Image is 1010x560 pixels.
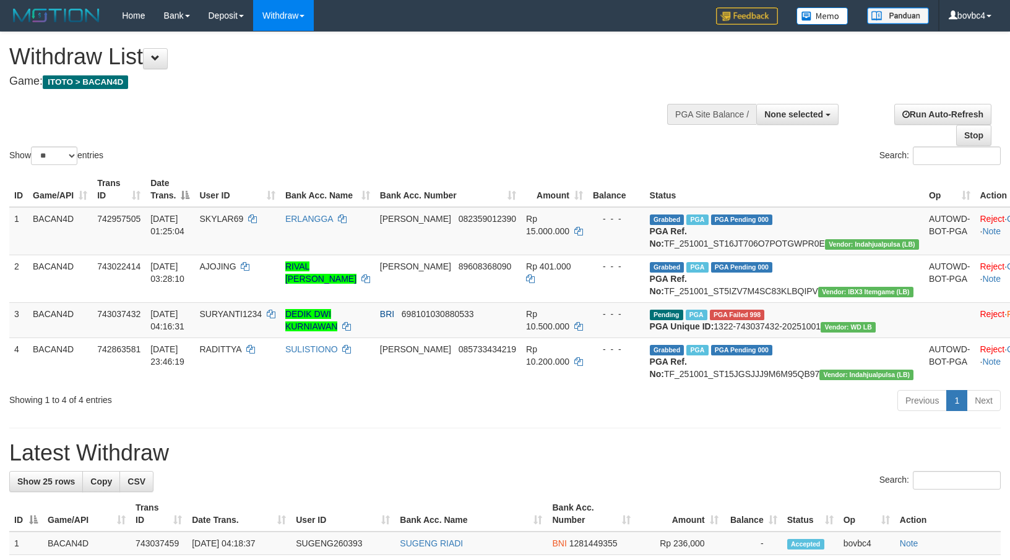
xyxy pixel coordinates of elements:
[145,172,194,207] th: Date Trans.: activate to sort column descending
[526,344,569,367] span: Rp 10.200.000
[645,337,924,385] td: TF_251001_ST15JGSJJJ9M6M95QB97
[982,226,1001,236] a: Note
[650,262,684,273] span: Grabbed
[187,496,291,532] th: Date Trans.: activate to sort column ascending
[764,109,823,119] span: None selected
[636,532,723,555] td: Rp 236,000
[194,172,280,207] th: User ID: activate to sort column ascending
[395,496,547,532] th: Bank Acc. Name: activate to sort column ascending
[711,214,773,225] span: PGA Pending
[43,496,131,532] th: Game/API: activate to sort column ascending
[825,239,919,250] span: Vendor URL: https://dashboard.q2checkout.com/secure
[127,477,145,486] span: CSV
[119,471,153,492] a: CSV
[199,344,241,354] span: RADITTYA
[9,471,83,492] a: Show 25 rows
[818,287,913,297] span: Vendor URL: https://dashboard.q2checkout.com/secure
[285,344,338,354] a: SULISTIONO
[199,261,236,271] span: AJOJING
[796,7,848,25] img: Button%20Memo.svg
[867,7,929,24] img: panduan.png
[199,214,243,224] span: SKYLAR69
[187,532,291,555] td: [DATE] 04:18:37
[459,261,512,271] span: Copy 89608368090 to clipboard
[31,146,77,165] select: Showentries
[900,538,918,548] a: Note
[43,75,128,89] span: ITOTO > BACAN4D
[526,261,571,271] span: Rp 401.000
[650,226,687,248] b: PGA Ref. No:
[894,104,991,125] a: Run Auto-Refresh
[650,357,687,379] b: PGA Ref. No:
[723,496,782,532] th: Balance: activate to sort column ascending
[28,172,92,207] th: Game/API: activate to sort column ascending
[150,309,184,331] span: [DATE] 04:16:31
[150,214,184,236] span: [DATE] 01:25:04
[569,538,618,548] span: Copy 1281449355 to clipboard
[28,302,92,337] td: BACAN4D
[82,471,120,492] a: Copy
[285,309,338,331] a: DEDIK DWI KURNIAWAN
[131,532,187,555] td: 743037459
[92,172,145,207] th: Trans ID: activate to sort column ascending
[913,146,1001,165] input: Search:
[28,255,92,302] td: BACAN4D
[526,309,569,331] span: Rp 10.500.000
[400,538,463,548] a: SUGENG RIADI
[547,496,635,532] th: Bank Acc. Number: activate to sort column ascending
[967,390,1001,411] a: Next
[588,172,645,207] th: Balance
[285,261,356,284] a: RIVAL [PERSON_NAME]
[924,172,975,207] th: Op: activate to sort column ascending
[593,343,640,355] div: - - -
[980,309,1005,319] a: Reject
[9,496,43,532] th: ID: activate to sort column descending
[650,274,687,296] b: PGA Ref. No:
[821,322,876,333] span: Vendor URL: https://dashboard.q2checkout.com/secure
[924,207,975,255] td: AUTOWD-BOT-PGA
[9,441,1001,465] h1: Latest Withdraw
[686,345,708,355] span: Marked by bovbc4
[593,213,640,225] div: - - -
[9,389,412,406] div: Showing 1 to 4 of 4 entries
[459,344,516,354] span: Copy 085733434219 to clipboard
[9,75,661,88] h4: Game:
[645,302,924,337] td: 1322-743037432-20251001
[593,308,640,320] div: - - -
[982,357,1001,367] a: Note
[9,255,28,302] td: 2
[285,214,333,224] a: ERLANGGA
[819,370,913,380] span: Vendor URL: https://dashboard.q2checkout.com/secure
[375,172,521,207] th: Bank Acc. Number: activate to sort column ascending
[9,337,28,385] td: 4
[402,309,474,319] span: Copy 698101030880533 to clipboard
[924,337,975,385] td: AUTOWD-BOT-PGA
[9,146,103,165] label: Show entries
[645,172,924,207] th: Status
[97,309,140,319] span: 743037432
[956,125,991,146] a: Stop
[28,337,92,385] td: BACAN4D
[593,260,640,273] div: - - -
[650,214,684,225] span: Grabbed
[980,261,1005,271] a: Reject
[97,214,140,224] span: 742957505
[28,207,92,255] td: BACAN4D
[9,45,661,69] h1: Withdraw List
[650,310,683,320] span: Pending
[686,262,708,273] span: Marked by bovbc4
[131,496,187,532] th: Trans ID: activate to sort column ascending
[280,172,375,207] th: Bank Acc. Name: activate to sort column ascending
[645,207,924,255] td: TF_251001_ST16JT706O7POTGWPR0E
[787,539,824,549] span: Accepted
[199,309,262,319] span: SURYANTI1234
[526,214,569,236] span: Rp 15.000.000
[913,471,1001,490] input: Search:
[667,104,756,125] div: PGA Site Balance /
[895,496,1001,532] th: Action
[380,344,451,354] span: [PERSON_NAME]
[716,7,778,25] img: Feedback.jpg
[380,309,394,319] span: BRI
[650,321,714,331] b: PGA Unique ID:
[711,262,773,273] span: PGA Pending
